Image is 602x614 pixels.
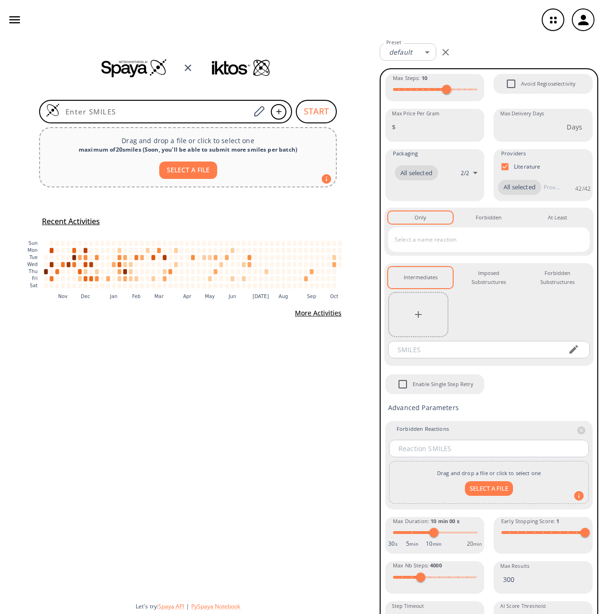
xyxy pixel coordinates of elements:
text: Tue [29,255,38,260]
text: Jan [110,294,118,299]
button: Imposed Substructures [456,267,521,288]
button: SELECT A FILE [465,481,513,496]
span: Enable Single Step Retry [393,374,413,394]
h5: Recent Activities [42,217,100,226]
span: 10 [426,540,441,548]
p: Drag and drop a file or click to select one [48,136,328,145]
label: Max Delivery Days [500,110,544,117]
span: 5 [406,540,418,548]
text: Aug [279,294,288,299]
text: May [205,294,215,299]
p: $ [392,122,396,132]
small: min [473,541,482,547]
span: Avoid Regioselectivity [521,80,576,88]
text: Thu [28,269,38,274]
span: Max Nb Steps : [393,561,442,570]
p: Advanced Parameters [384,403,594,412]
text: Jun [228,294,236,299]
label: Max Price Per Gram [392,110,439,117]
div: Imposed Substructures [464,269,513,286]
g: cell [44,241,342,288]
span: | [184,602,191,610]
p: 42 / 42 [575,185,591,193]
input: Provider name [541,180,562,195]
small: min [409,541,418,547]
text: [DATE] [252,294,269,299]
text: Oct [330,294,339,299]
div: Only [415,213,426,222]
g: y-axis tick label [27,241,38,288]
div: At Least [548,213,567,222]
p: Days [567,122,582,132]
button: Forbidden [456,211,521,224]
text: Sun [29,241,38,246]
button: SELECT A FILE [159,162,217,179]
button: Recent Activities [38,214,104,229]
text: Dec [81,294,90,299]
span: All selected [395,169,438,178]
p: 2 / 2 [461,169,469,177]
button: Forbidden Substructures [525,267,590,288]
span: Providers [501,149,526,158]
em: default [389,48,412,57]
text: Sep [307,294,316,299]
button: PySpaya Notebook [191,602,240,610]
div: Let's try: [136,602,372,610]
text: Wed [27,262,38,267]
input: Enter SMILES [60,107,250,116]
input: SMILES [391,341,561,358]
text: Nov [58,294,68,299]
span: Forbidden Reactions [397,425,449,434]
text: Mon [27,248,38,253]
input: Select a name reaction [392,232,571,247]
span: Avoid Regioselectivity [501,74,521,94]
p: Literature [514,162,541,170]
button: Only [388,211,453,224]
label: AI Score Threshold [500,603,546,610]
button: More Activities [291,305,345,322]
div: Forbidden [476,213,502,222]
span: Max Duration : [393,517,459,525]
span: Max Steps : [393,74,427,82]
label: Max Results [500,563,529,570]
strong: 4000 [430,562,442,569]
span: Early Stopping Score : [501,517,559,525]
text: Fri [32,276,38,281]
text: Feb [132,294,140,299]
div: maximum of 20 smiles ( Soon, you'll be able to submit more smiles per batch ) [48,145,328,154]
small: min [433,541,441,547]
input: Reaction SMILES [392,440,589,457]
div: Forbidden Substructures [533,269,582,286]
img: Spaya logo [101,58,167,77]
div: When Single Step Retry is enabled, if no route is found during retrosynthesis, a retry is trigger... [384,373,485,395]
label: Step Timeout [392,603,424,610]
button: At Least [525,211,590,224]
img: Logo Spaya [46,103,60,117]
button: START [296,100,337,123]
strong: 10 min 00 s [431,517,459,525]
strong: 10 [422,74,427,81]
span: 30 [388,540,397,548]
span: Packaging [393,149,418,158]
text: Sat [30,283,38,288]
button: Intermediates [388,267,453,288]
span: Enable Single Step Retry [413,380,474,388]
button: Spaya API [158,602,184,610]
text: Apr [183,294,192,299]
span: Drag and drop a file or click to select one [397,469,581,477]
span: 20 [467,540,482,548]
g: x-axis tick label [58,294,339,299]
img: Team logo [209,56,275,80]
div: Intermediates [404,273,438,282]
span: All selected [498,183,541,192]
strong: 1 [556,517,559,525]
small: s [395,541,398,547]
text: Mar [155,294,164,299]
label: Preset [386,39,401,46]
